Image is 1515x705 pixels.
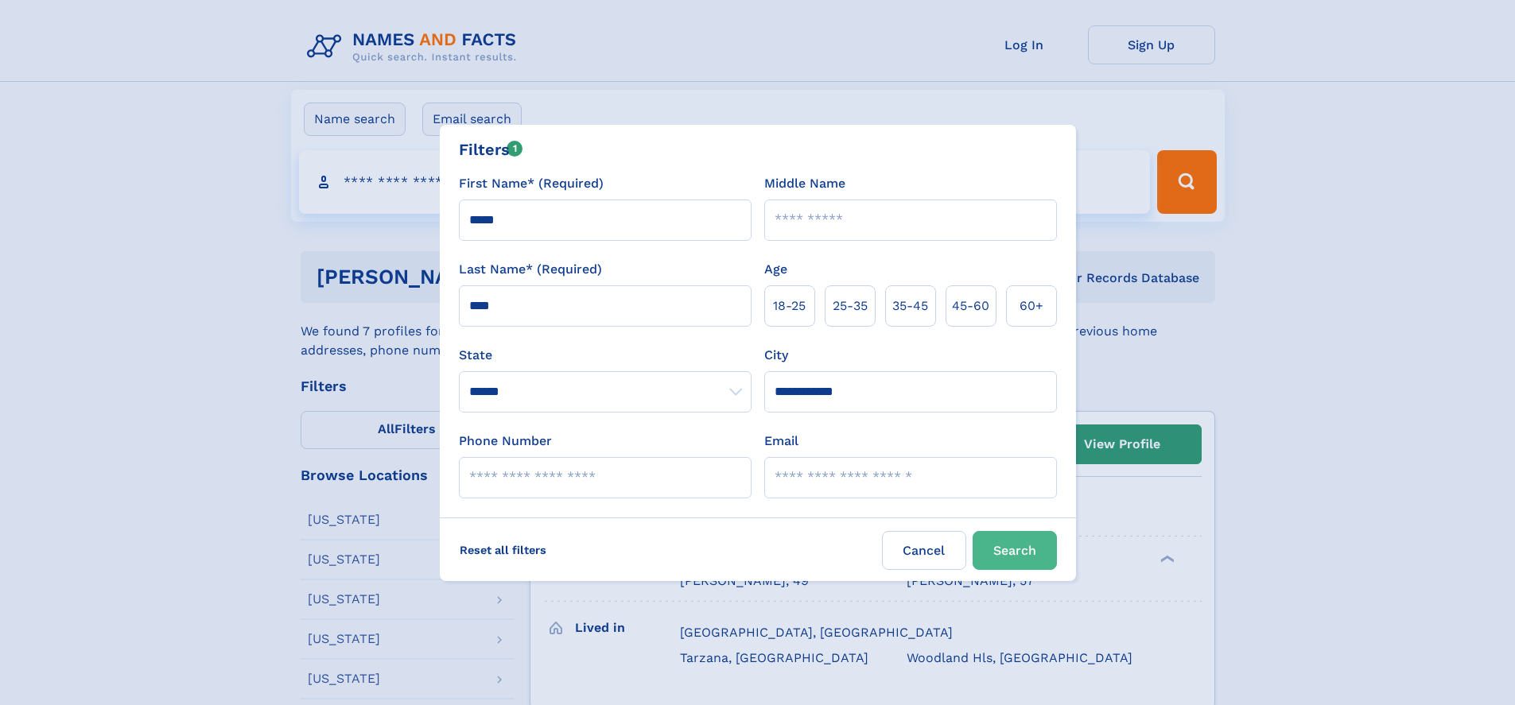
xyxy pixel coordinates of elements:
span: 25‑35 [833,296,868,316]
span: 45‑60 [952,296,989,316]
label: Reset all filters [449,531,557,569]
label: Cancel [882,531,966,570]
label: City [764,346,788,365]
label: Phone Number [459,432,552,451]
label: First Name* (Required) [459,174,604,193]
span: 60+ [1020,296,1043,316]
button: Search [973,531,1057,570]
div: Filters [459,138,523,161]
label: Middle Name [764,174,845,193]
span: 18‑25 [773,296,806,316]
label: Age [764,260,787,279]
span: 35‑45 [892,296,928,316]
label: Email [764,432,798,451]
label: State [459,346,752,365]
label: Last Name* (Required) [459,260,602,279]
